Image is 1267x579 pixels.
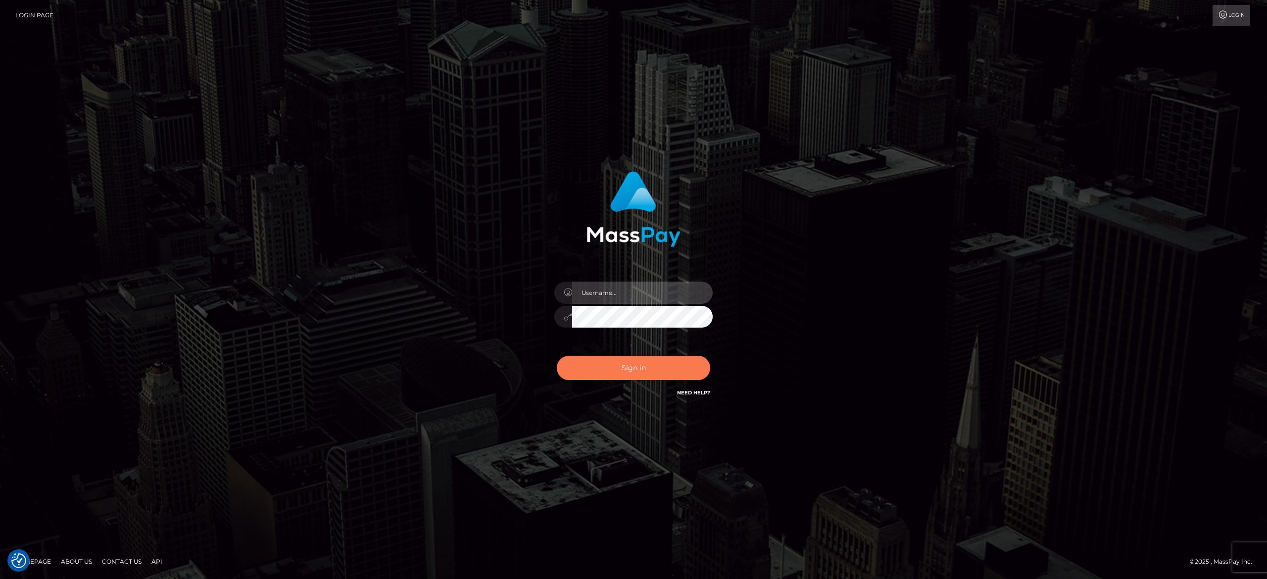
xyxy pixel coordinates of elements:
a: Login Page [15,5,53,26]
a: Need Help? [677,389,710,396]
div: © 2025 , MassPay Inc. [1190,556,1260,567]
a: About Us [57,554,96,569]
button: Sign in [557,356,710,380]
img: Revisit consent button [11,553,26,568]
button: Consent Preferences [11,553,26,568]
a: Contact Us [98,554,146,569]
a: Homepage [11,554,55,569]
a: API [147,554,166,569]
a: Login [1213,5,1250,26]
img: MassPay Login [586,171,681,247]
input: Username... [572,282,713,304]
